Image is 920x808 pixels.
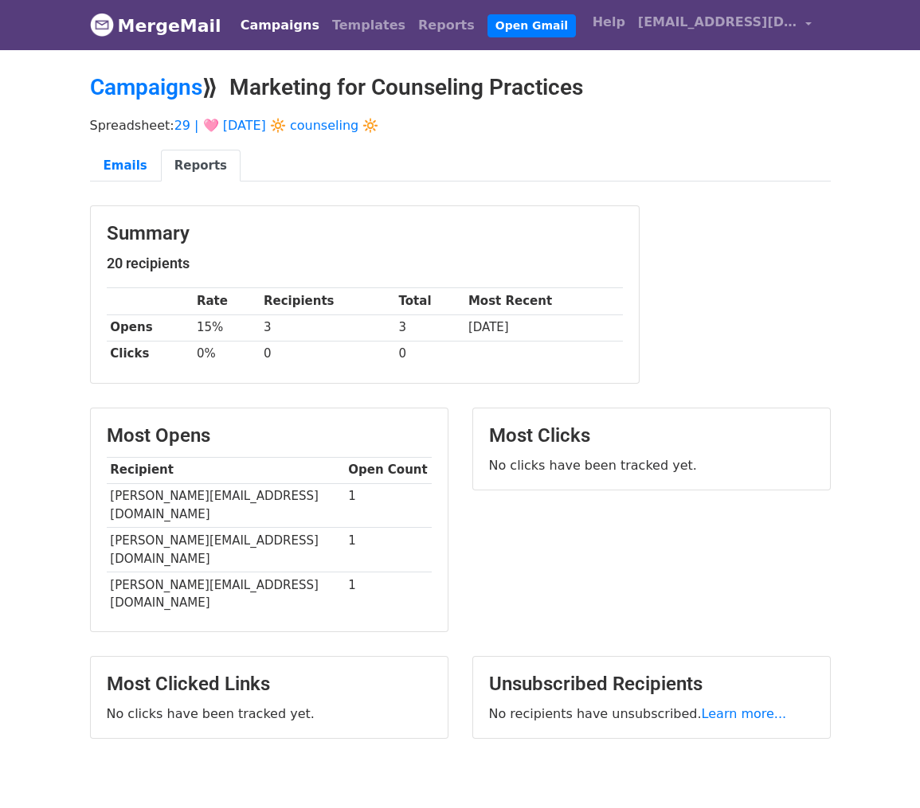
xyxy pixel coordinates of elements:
[489,705,814,722] p: No recipients have unsubscribed.
[840,732,920,808] iframe: Chat Widget
[107,705,432,722] p: No clicks have been tracked yet.
[260,314,395,341] td: 3
[107,673,432,696] h3: Most Clicked Links
[193,341,260,367] td: 0%
[345,457,432,483] th: Open Count
[107,341,194,367] th: Clicks
[90,9,221,42] a: MergeMail
[107,528,345,572] td: [PERSON_NAME][EMAIL_ADDRESS][DOMAIN_NAME]
[193,314,260,341] td: 15%
[193,288,260,314] th: Rate
[632,6,818,44] a: [EMAIL_ADDRESS][DOMAIN_NAME]
[395,314,464,341] td: 3
[174,118,379,133] a: 29 | 🩷 [DATE] 🔆 counseling 🔆
[90,150,161,182] a: Emails
[260,288,395,314] th: Recipients
[107,457,345,483] th: Recipient
[464,314,622,341] td: [DATE]
[345,572,432,615] td: 1
[107,222,623,245] h3: Summary
[90,117,831,134] p: Spreadsheet:
[90,74,202,100] a: Campaigns
[107,255,623,272] h5: 20 recipients
[234,10,326,41] a: Campaigns
[464,288,622,314] th: Most Recent
[702,706,787,721] a: Learn more...
[345,483,432,528] td: 1
[90,74,831,101] h2: ⟫ Marketing for Counseling Practices
[489,673,814,696] h3: Unsubscribed Recipients
[345,528,432,572] td: 1
[260,341,395,367] td: 0
[395,341,464,367] td: 0
[326,10,412,41] a: Templates
[489,424,814,447] h3: Most Clicks
[489,457,814,474] p: No clicks have been tracked yet.
[161,150,241,182] a: Reports
[90,13,114,37] img: MergeMail logo
[638,13,797,32] span: [EMAIL_ADDRESS][DOMAIN_NAME]
[107,483,345,528] td: [PERSON_NAME][EMAIL_ADDRESS][DOMAIN_NAME]
[487,14,576,37] a: Open Gmail
[107,572,345,615] td: [PERSON_NAME][EMAIL_ADDRESS][DOMAIN_NAME]
[412,10,481,41] a: Reports
[107,424,432,447] h3: Most Opens
[395,288,464,314] th: Total
[586,6,632,38] a: Help
[107,314,194,341] th: Opens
